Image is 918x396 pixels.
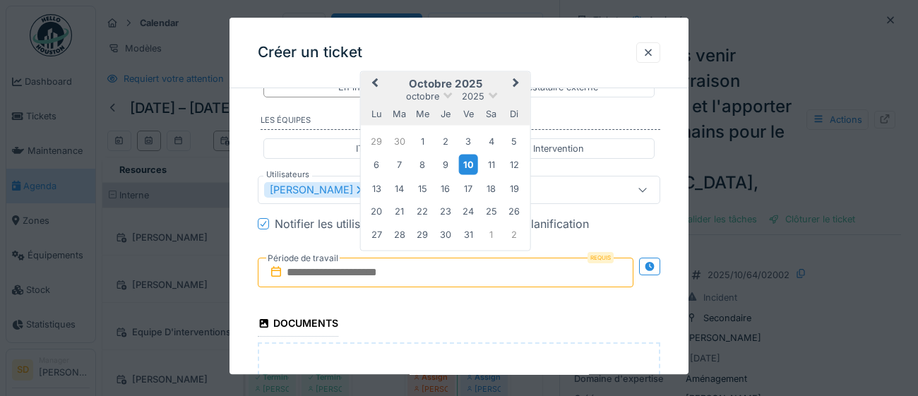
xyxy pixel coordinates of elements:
[258,44,362,61] h3: Créer un ticket
[436,202,455,221] div: Choose jeudi 23 octobre 2025
[436,132,455,151] div: Choose jeudi 2 octobre 2025
[459,179,478,198] div: Choose vendredi 17 octobre 2025
[413,104,432,124] div: mercredi
[413,179,432,198] div: Choose mercredi 15 octobre 2025
[367,225,386,244] div: Choose lundi 27 octobre 2025
[482,179,501,198] div: Choose samedi 18 octobre 2025
[436,104,455,124] div: jeudi
[504,225,523,244] div: Choose dimanche 2 novembre 2025
[362,73,385,96] button: Previous Month
[390,132,409,151] div: Choose mardi 30 septembre 2025
[482,155,501,174] div: Choose samedi 11 octobre 2025
[261,114,660,130] label: Les équipes
[506,73,529,96] button: Next Month
[459,155,478,175] div: Choose vendredi 10 octobre 2025
[275,215,589,232] div: Notifier les utilisateurs associés au ticket de la planification
[462,91,484,102] span: 2025
[390,155,409,174] div: Choose mardi 7 octobre 2025
[588,252,614,263] div: Requis
[504,155,523,174] div: Choose dimanche 12 octobre 2025
[338,80,382,94] div: En interne
[436,225,455,244] div: Choose jeudi 30 octobre 2025
[390,225,409,244] div: Choose mardi 28 octobre 2025
[413,225,432,244] div: Choose mercredi 29 octobre 2025
[406,91,439,102] span: octobre
[390,179,409,198] div: Choose mardi 14 octobre 2025
[413,202,432,221] div: Choose mercredi 22 octobre 2025
[356,142,364,155] div: IT
[459,132,478,151] div: Choose vendredi 3 octobre 2025
[367,179,386,198] div: Choose lundi 13 octobre 2025
[459,104,478,124] div: vendredi
[390,202,409,221] div: Choose mardi 21 octobre 2025
[367,202,386,221] div: Choose lundi 20 octobre 2025
[367,155,386,174] div: Choose lundi 6 octobre 2025
[258,313,338,337] div: Documents
[504,179,523,198] div: Choose dimanche 19 octobre 2025
[264,182,373,198] div: [PERSON_NAME]
[504,104,523,124] div: dimanche
[482,104,501,124] div: samedi
[459,225,478,244] div: Choose vendredi 31 octobre 2025
[482,202,501,221] div: Choose samedi 25 octobre 2025
[504,202,523,221] div: Choose dimanche 26 octobre 2025
[518,80,598,94] div: Prestataire externe
[413,155,432,174] div: Choose mercredi 8 octobre 2025
[436,155,455,174] div: Choose jeudi 9 octobre 2025
[459,202,478,221] div: Choose vendredi 24 octobre 2025
[413,132,432,151] div: Choose mercredi 1 octobre 2025
[436,179,455,198] div: Choose jeudi 16 octobre 2025
[361,78,530,90] h2: octobre 2025
[533,142,584,155] div: Intervention
[367,132,386,151] div: Choose lundi 29 septembre 2025
[482,132,501,151] div: Choose samedi 4 octobre 2025
[367,104,386,124] div: lundi
[504,132,523,151] div: Choose dimanche 5 octobre 2025
[266,251,340,266] label: Période de travail
[390,104,409,124] div: mardi
[482,225,501,244] div: Choose samedi 1 novembre 2025
[263,169,312,181] label: Utilisateurs
[365,130,525,246] div: Month octobre, 2025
